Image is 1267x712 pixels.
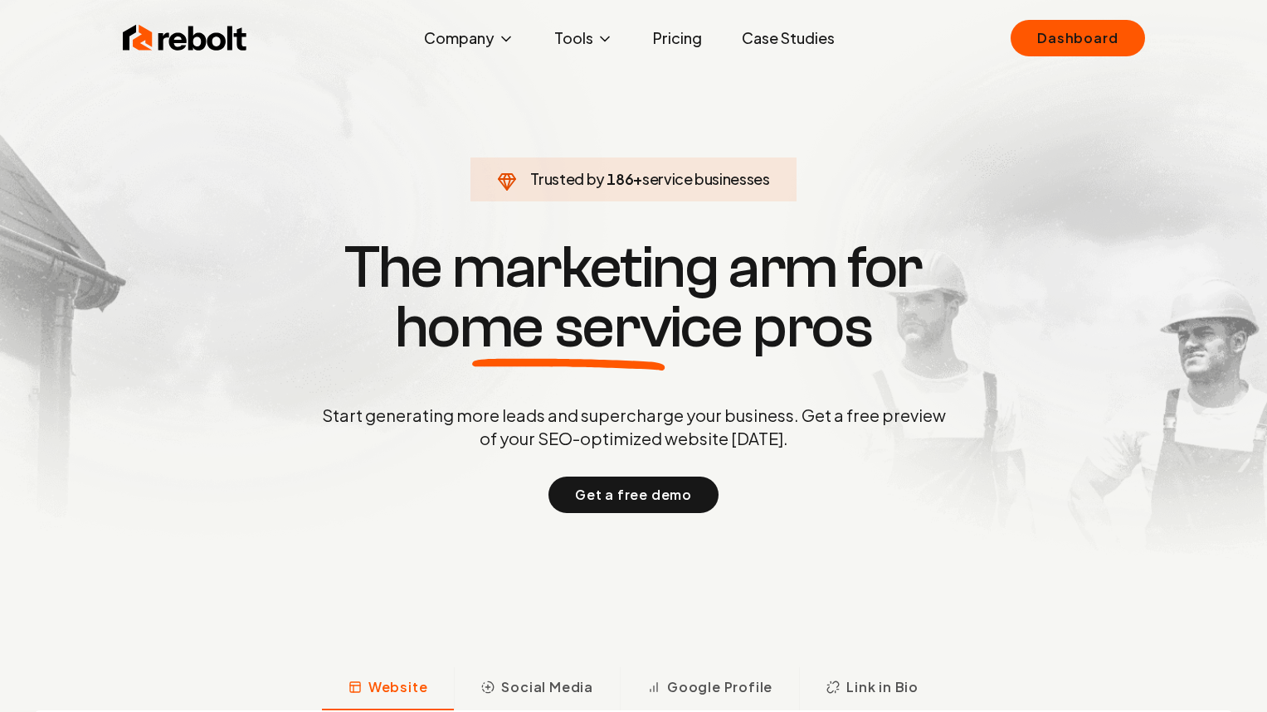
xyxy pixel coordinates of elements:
span: Website [368,677,428,697]
span: 186 [607,167,633,191]
span: home service [395,298,743,357]
button: Get a free demo [548,477,719,513]
h1: The marketing arm for pros [236,238,1032,357]
span: Link in Bio [846,677,919,697]
button: Tools [541,22,626,55]
img: Rebolt Logo [123,22,247,55]
span: Trusted by [530,169,604,188]
a: Pricing [640,22,715,55]
button: Website [322,667,455,710]
span: service businesses [642,169,770,188]
button: Link in Bio [799,667,945,710]
span: Google Profile [667,677,772,697]
button: Company [411,22,528,55]
button: Google Profile [620,667,799,710]
span: + [633,169,642,188]
button: Social Media [454,667,620,710]
a: Case Studies [729,22,848,55]
p: Start generating more leads and supercharge your business. Get a free preview of your SEO-optimiz... [319,404,949,450]
span: Social Media [501,677,593,697]
a: Dashboard [1011,20,1144,56]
